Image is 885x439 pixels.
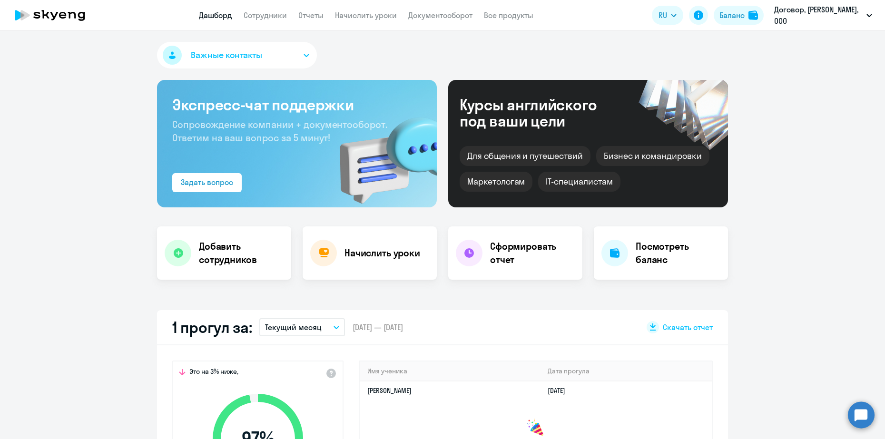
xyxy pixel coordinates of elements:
a: Документооборот [408,10,472,20]
h4: Начислить уроки [344,246,420,260]
h2: 1 прогул за: [172,318,252,337]
span: Сопровождение компании + документооборот. Ответим на ваш вопрос за 5 минут! [172,118,387,144]
img: congrats [526,419,545,438]
a: Сотрудники [244,10,287,20]
div: Для общения и путешествий [460,146,590,166]
button: RU [652,6,683,25]
div: IT-специалистам [538,172,620,192]
th: Дата прогула [540,361,712,381]
a: Отчеты [298,10,324,20]
a: [DATE] [548,386,573,395]
a: Начислить уроки [335,10,397,20]
button: Важные контакты [157,42,317,68]
div: Задать вопрос [181,176,233,188]
button: Текущий месяц [259,318,345,336]
span: Важные контакты [191,49,262,61]
th: Имя ученика [360,361,540,381]
h3: Экспресс-чат поддержки [172,95,422,114]
h4: Сформировать отчет [490,240,575,266]
span: Это на 3% ниже, [189,367,238,379]
button: Балансbalance [714,6,764,25]
div: Курсы английского под ваши цели [460,97,622,129]
button: Договор, [PERSON_NAME], ООО [769,4,877,27]
img: bg-img [326,100,437,207]
span: [DATE] — [DATE] [353,322,403,332]
a: [PERSON_NAME] [367,386,412,395]
span: RU [659,10,667,21]
a: Все продукты [484,10,533,20]
p: Договор, [PERSON_NAME], ООО [774,4,863,27]
h4: Добавить сотрудников [199,240,284,266]
div: Бизнес и командировки [596,146,709,166]
div: Баланс [719,10,745,21]
span: Скачать отчет [663,322,713,332]
div: Маркетологам [460,172,532,192]
p: Текущий месяц [265,322,322,333]
h4: Посмотреть баланс [636,240,720,266]
a: Дашборд [199,10,232,20]
button: Задать вопрос [172,173,242,192]
img: balance [748,10,758,20]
